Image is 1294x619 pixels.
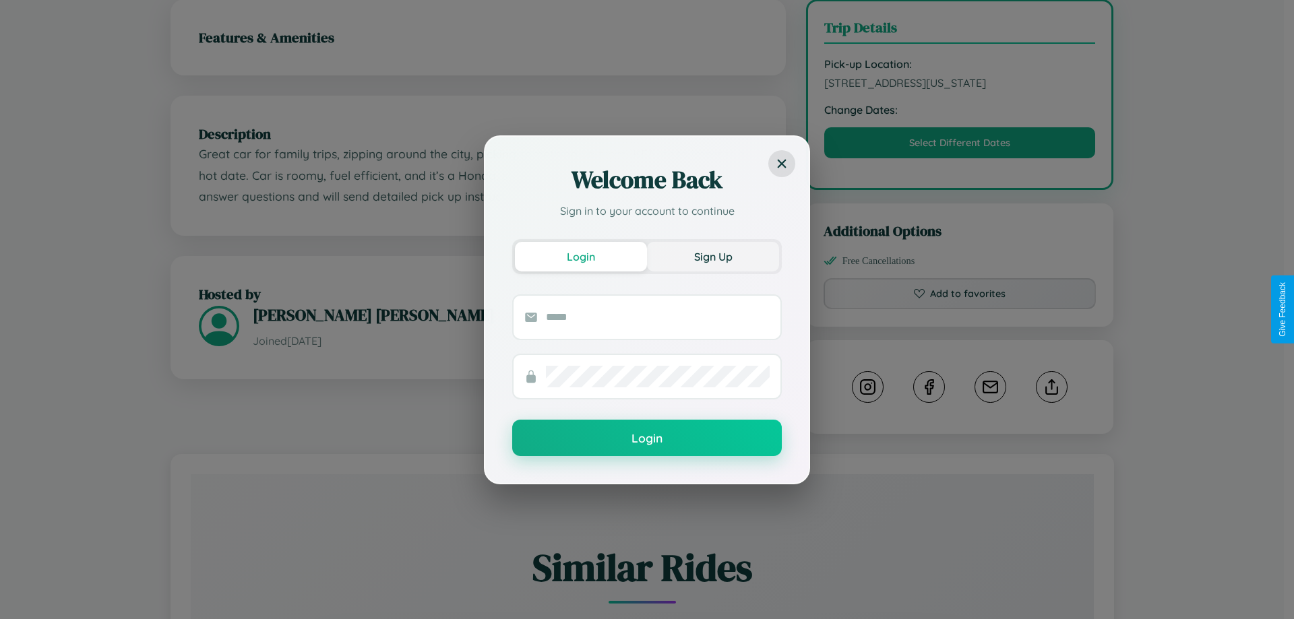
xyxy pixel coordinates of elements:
button: Sign Up [647,242,779,271]
div: Give Feedback [1278,282,1287,337]
button: Login [512,420,782,456]
h2: Welcome Back [512,164,782,196]
button: Login [515,242,647,271]
p: Sign in to your account to continue [512,203,782,219]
